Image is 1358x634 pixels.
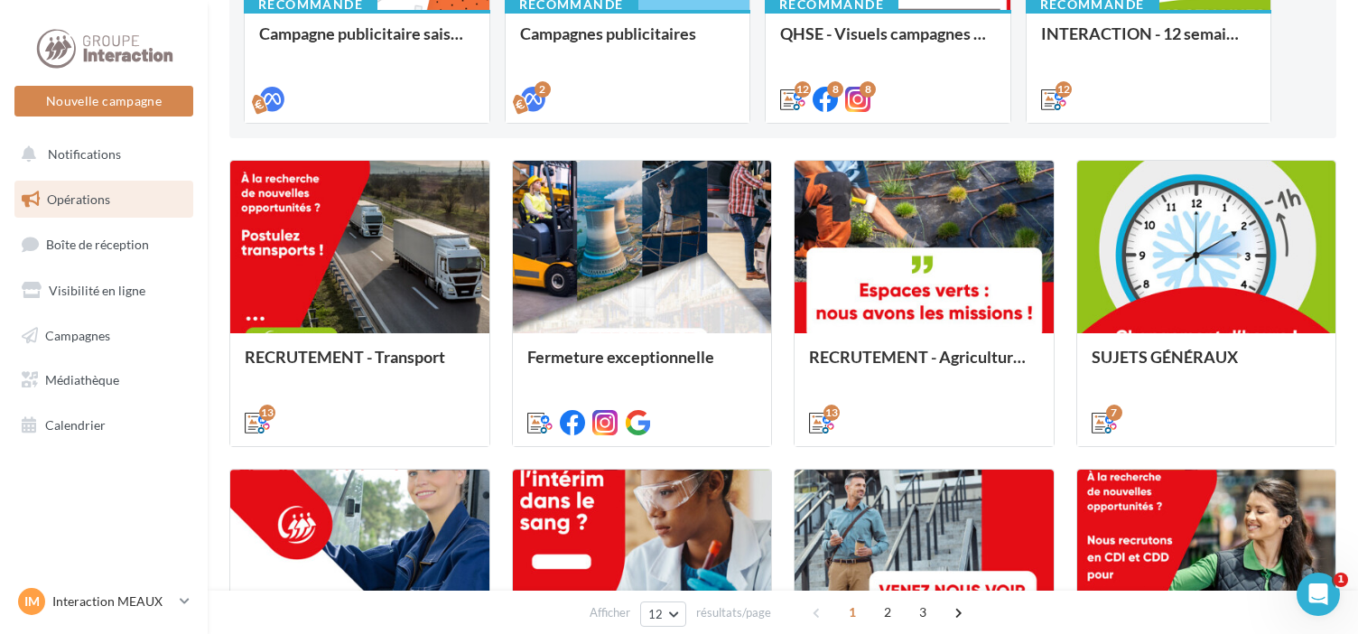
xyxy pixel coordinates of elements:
[52,592,172,611] p: Interaction MEAUX
[45,417,106,433] span: Calendrier
[11,272,197,310] a: Visibilité en ligne
[245,348,475,384] div: RECRUTEMENT - Transport
[908,598,937,627] span: 3
[520,24,736,61] div: Campagnes publicitaires
[11,181,197,219] a: Opérations
[590,604,630,621] span: Afficher
[259,405,275,421] div: 13
[1056,81,1072,98] div: 12
[795,81,811,98] div: 12
[11,406,197,444] a: Calendrier
[860,81,876,98] div: 8
[11,317,197,355] a: Campagnes
[535,81,551,98] div: 2
[47,191,110,207] span: Opérations
[1334,573,1348,587] span: 1
[696,604,771,621] span: résultats/page
[809,348,1039,384] div: RECRUTEMENT - Agriculture / Espaces verts
[46,237,149,252] span: Boîte de réception
[527,348,758,384] div: Fermeture exceptionnelle
[780,24,996,61] div: QHSE - Visuels campagnes siège
[1106,405,1122,421] div: 7
[45,372,119,387] span: Médiathèque
[11,361,197,399] a: Médiathèque
[14,584,193,619] a: IM Interaction MEAUX
[24,592,40,611] span: IM
[1297,573,1340,616] iframe: Intercom live chat
[823,405,840,421] div: 13
[11,225,197,264] a: Boîte de réception
[14,86,193,117] button: Nouvelle campagne
[45,327,110,342] span: Campagnes
[259,24,475,61] div: Campagne publicitaire saisonniers
[1041,24,1257,61] div: INTERACTION - 12 semaines de publication
[49,283,145,298] span: Visibilité en ligne
[648,607,664,621] span: 12
[48,146,121,162] span: Notifications
[873,598,902,627] span: 2
[827,81,843,98] div: 8
[640,601,686,627] button: 12
[838,598,867,627] span: 1
[1092,348,1322,384] div: SUJETS GÉNÉRAUX
[11,135,190,173] button: Notifications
